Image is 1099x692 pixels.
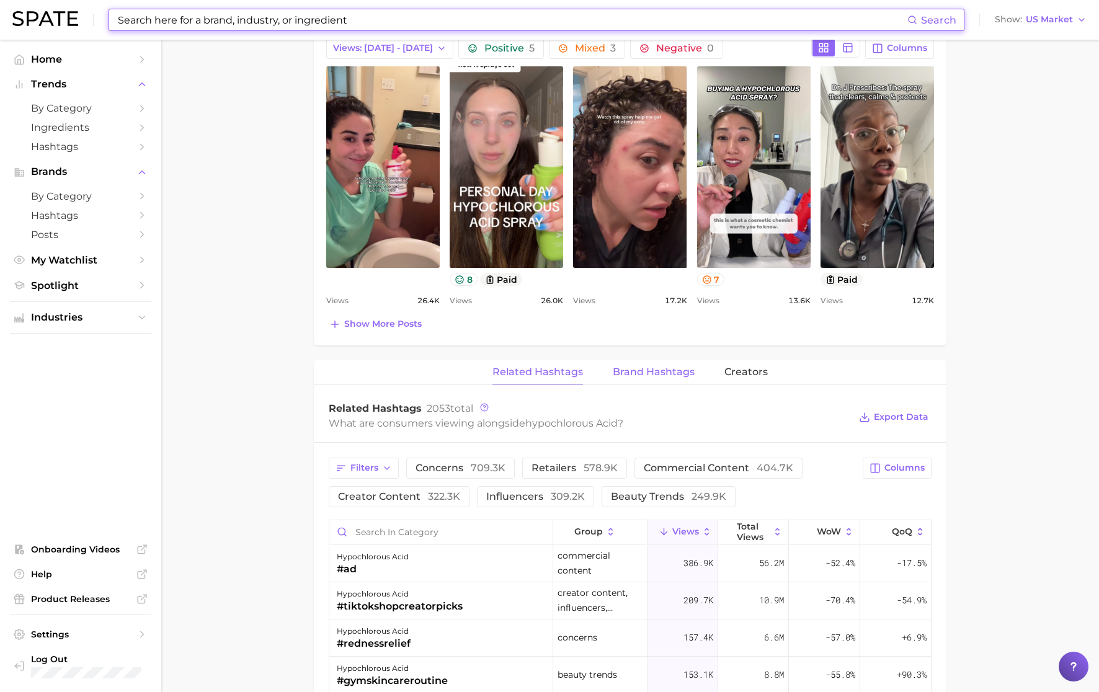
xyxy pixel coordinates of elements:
[326,293,349,308] span: Views
[532,463,618,473] span: retailers
[31,79,130,90] span: Trends
[10,162,151,181] button: Brands
[825,667,855,682] span: -55.8%
[683,556,713,570] span: 386.9k
[718,520,789,544] button: Total Views
[656,43,714,53] span: Negative
[692,490,726,502] span: 249.9k
[337,624,411,639] div: hypochlorous acid
[884,463,925,473] span: Columns
[31,280,130,291] span: Spotlight
[450,293,472,308] span: Views
[865,38,934,59] button: Columns
[897,593,927,608] span: -54.9%
[575,43,616,53] span: Mixed
[584,462,618,474] span: 578.9k
[1026,16,1073,23] span: US Market
[737,521,770,541] span: Total Views
[117,9,907,30] input: Search here for a brand, industry, or ingredient
[337,661,448,676] div: hypochlorous acid
[665,293,687,308] span: 17.2k
[329,619,931,657] button: hypochlorous acid#rednessreliefconcerns157.4k6.6m-57.0%+6.9%
[817,526,841,536] span: WoW
[329,415,850,432] div: What are consumers viewing alongside ?
[329,458,399,479] button: Filters
[337,562,409,577] div: #ad
[573,293,595,308] span: Views
[416,463,505,473] span: concerns
[417,293,440,308] span: 26.4k
[10,308,151,327] button: Industries
[912,293,934,308] span: 12.7k
[428,490,460,502] span: 322.3k
[10,187,151,206] a: by Category
[31,254,130,266] span: My Watchlist
[31,141,130,153] span: Hashtags
[10,118,151,137] a: Ingredients
[825,593,855,608] span: -70.4%
[897,556,927,570] span: -17.5%
[350,463,378,473] span: Filters
[759,556,784,570] span: 56.2m
[337,673,448,688] div: #gymskincareroutine
[427,402,450,414] span: 2053
[31,166,130,177] span: Brands
[31,569,130,580] span: Help
[541,293,563,308] span: 26.0k
[995,16,1022,23] span: Show
[31,312,130,323] span: Industries
[31,102,130,114] span: by Category
[329,520,553,544] input: Search in category
[697,293,719,308] span: Views
[821,273,863,286] button: paid
[707,42,714,54] span: 0
[31,593,130,605] span: Product Releases
[558,630,597,645] span: concerns
[529,42,535,54] span: 5
[683,667,713,682] span: 153.1k
[683,593,713,608] span: 209.7k
[757,462,793,474] span: 404.7k
[10,137,151,156] a: Hashtags
[856,409,932,426] button: Export Data
[647,520,718,544] button: Views
[724,366,768,378] span: Creators
[874,412,928,422] span: Export Data
[863,458,932,479] button: Columns
[10,225,151,244] a: Posts
[525,417,618,429] span: hypochlorous acid
[31,53,130,65] span: Home
[337,599,463,614] div: #tiktokshopcreatorpicks
[10,50,151,69] a: Home
[326,316,425,333] button: Show more posts
[759,593,784,608] span: 10.9m
[329,582,931,619] button: hypochlorous acid#tiktokshopcreatorpickscreator content, influencers, retailers209.7k10.9m-70.4%-...
[31,122,130,133] span: Ingredients
[337,636,411,651] div: #rednessrelief
[683,630,713,645] span: 157.4k
[31,190,130,202] span: by Category
[329,402,422,414] span: Related Hashtags
[610,42,616,54] span: 3
[31,210,130,221] span: Hashtags
[10,75,151,94] button: Trends
[492,366,583,378] span: Related Hashtags
[860,520,931,544] button: QoQ
[558,548,643,578] span: commercial content
[697,273,725,286] button: 7
[31,629,130,640] span: Settings
[338,492,460,502] span: creator content
[31,654,153,665] span: Log Out
[892,526,912,536] span: QoQ
[613,366,695,378] span: Brand Hashtags
[486,492,585,502] span: influencers
[764,667,784,682] span: 8.8m
[31,229,130,241] span: Posts
[553,520,647,544] button: group
[480,273,523,286] button: paid
[902,630,927,645] span: +6.9%
[10,251,151,270] a: My Watchlist
[344,319,422,329] span: Show more posts
[764,630,784,645] span: 6.6m
[10,540,151,559] a: Onboarding Videos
